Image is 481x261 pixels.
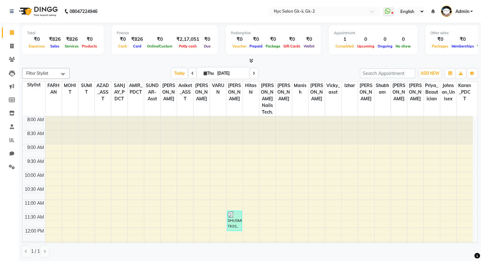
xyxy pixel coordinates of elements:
[22,82,45,88] div: Stylist
[355,44,376,48] span: Upcoming
[49,44,61,48] span: Sales
[23,200,45,207] div: 11:00 AM
[63,36,80,43] div: ₹826
[282,44,302,48] span: Gift Cards
[334,30,412,36] div: Appointment
[450,36,476,43] div: ₹0
[202,36,213,43] div: ₹0
[202,44,212,48] span: Due
[215,69,247,78] input: 2025-09-04
[457,82,473,103] span: Karan_PDCT
[226,82,243,103] span: [PERSON_NAME]
[227,211,242,231] div: SHUSMIT, TK01, 11:25 AM-12:10 PM, Men's Grooming - Hair Cut with Styling ( Creative Artist) (₹1000)
[210,82,226,96] span: VARUN
[325,82,341,96] span: Vicky_asst
[455,8,469,15] span: Admin
[231,30,316,36] div: Redemption
[282,36,302,43] div: ₹0
[360,68,415,78] input: Search Appointment
[46,36,63,43] div: ₹826
[161,82,177,103] span: [PERSON_NAME]
[202,71,215,76] span: Thu
[342,82,358,90] span: Izhar
[276,82,292,103] span: [PERSON_NAME]
[117,30,213,36] div: Finance
[172,68,188,78] span: Today
[128,82,144,96] span: AMIR_PDCT
[424,82,440,103] span: Priya_Beautician
[26,130,45,137] div: 8:30 AM
[394,36,412,43] div: 0
[23,186,45,193] div: 10:30 AM
[27,44,46,48] span: Expenses
[111,82,127,103] span: SANJAY_PDCT
[231,44,248,48] span: Voucher
[177,82,193,103] span: aniket_ASST
[334,36,355,43] div: 1
[421,71,439,76] span: ADD NEW
[80,44,99,48] span: Products
[302,36,316,43] div: ₹0
[26,71,48,76] span: Filter Stylist
[27,36,46,43] div: ₹0
[264,44,282,48] span: Package
[174,36,202,43] div: ₹2,17,051
[376,44,394,48] span: Ongoing
[259,82,275,116] span: [PERSON_NAME] Nails tech.
[391,82,407,103] span: [PERSON_NAME]
[31,248,40,255] span: 1 / 1
[358,82,374,103] span: [PERSON_NAME]
[24,228,45,234] div: 12:00 PM
[26,158,45,165] div: 9:30 AM
[117,44,129,48] span: Cash
[243,82,259,96] span: Hitashi
[132,44,143,48] span: Card
[80,36,99,43] div: ₹0
[440,82,456,103] span: Johnson_Unisex
[355,36,376,43] div: 0
[95,82,111,103] span: AZAD_ASST
[46,82,62,96] span: FARHAN
[63,44,80,48] span: Services
[309,82,325,103] span: [PERSON_NAME]
[177,44,198,48] span: Petty cash
[129,36,145,43] div: ₹826
[248,36,264,43] div: ₹0
[302,44,316,48] span: Wallet
[144,82,160,103] span: SUNDAR-asst
[376,36,394,43] div: 0
[334,44,355,48] span: Completed
[430,36,450,43] div: ₹0
[16,3,59,20] img: logo
[145,36,174,43] div: ₹0
[70,3,97,20] b: 08047224946
[441,6,452,17] img: Admin
[264,36,282,43] div: ₹0
[248,44,264,48] span: Prepaid
[26,116,45,123] div: 8:00 AM
[194,82,210,103] span: [PERSON_NAME]
[374,82,391,96] span: Shubham
[23,172,45,179] div: 10:00 AM
[24,242,45,248] div: 12:30 PM
[62,82,78,96] span: MOHIT
[145,44,174,48] span: Online/Custom
[430,44,450,48] span: Packages
[23,214,45,221] div: 11:30 AM
[419,69,441,78] button: ADD NEW
[231,36,248,43] div: ₹0
[26,144,45,151] div: 9:00 AM
[450,44,476,48] span: Memberships
[78,82,95,96] span: SUMIT
[117,36,129,43] div: ₹0
[407,82,423,103] span: [PERSON_NAME]
[27,30,99,36] div: Total
[292,82,308,96] span: Manish
[394,44,412,48] span: No show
